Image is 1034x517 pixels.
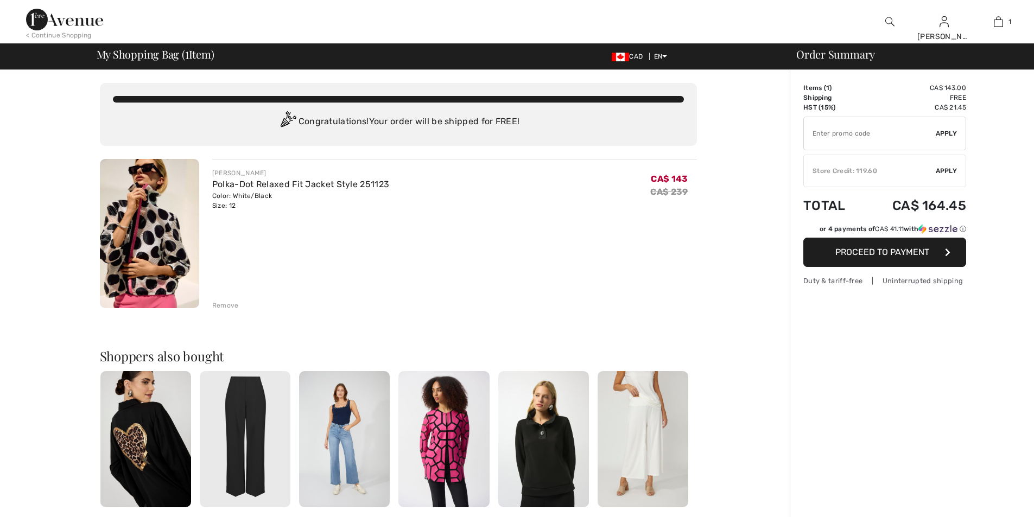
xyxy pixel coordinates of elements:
[803,83,862,93] td: Items ( )
[803,224,966,238] div: or 4 payments ofCA$ 41.11withSezzle Click to learn more about Sezzle
[113,111,684,133] div: Congratulations! Your order will be shipped for FREE!
[26,30,92,40] div: < Continue Shopping
[1008,17,1011,27] span: 1
[598,371,688,507] img: Cropped High-Waisted Palazzos Style 1582
[862,187,966,224] td: CA$ 164.45
[26,9,103,30] img: 1ère Avenue
[826,84,829,92] span: 1
[936,166,957,176] span: Apply
[803,187,862,224] td: Total
[835,247,929,257] span: Proceed to Payment
[212,191,389,210] div: Color: White/Black Size: 12
[862,103,966,112] td: CA$ 21.45
[783,49,1027,60] div: Order Summary
[650,187,688,197] s: CA$ 239
[100,371,191,507] img: Leopard Jewel Button Blouse Style 253829
[97,49,214,60] span: My Shopping Bag ( Item)
[654,53,668,60] span: EN
[803,93,862,103] td: Shipping
[212,179,389,189] a: Polka-Dot Relaxed Fit Jacket Style 251123
[875,225,904,233] span: CA$ 41.11
[100,349,697,362] h2: Shoppers also bought
[994,15,1003,28] img: My Bag
[803,276,966,286] div: Duty & tariff-free | Uninterrupted shipping
[651,174,688,184] span: CA$ 143
[100,159,199,308] img: Polka-Dot Relaxed Fit Jacket Style 251123
[936,129,957,138] span: Apply
[398,371,489,507] img: Geometric Pattern Hip-Length Coat Style 241905
[498,371,589,507] img: Buttoned Casual Long-Sleeve Shirt Style 253190
[200,371,290,507] img: Pull-On Wide-Leg Pant Style 251161
[185,46,189,60] span: 1
[803,103,862,112] td: HST (15%)
[918,224,957,234] img: Sezzle
[862,93,966,103] td: Free
[212,301,239,310] div: Remove
[612,53,629,61] img: Canadian Dollar
[212,168,389,178] div: [PERSON_NAME]
[820,224,966,234] div: or 4 payments of with
[804,166,936,176] div: Store Credit: 119.60
[940,15,949,28] img: My Info
[940,16,949,27] a: Sign In
[277,111,299,133] img: Congratulation2.svg
[862,83,966,93] td: CA$ 143.00
[917,31,970,42] div: [PERSON_NAME]
[972,15,1025,28] a: 1
[803,238,966,267] button: Proceed to Payment
[885,15,895,28] img: search the website
[804,117,936,150] input: Promo code
[299,371,390,507] img: High-Waisted Jewel Embellished Jeans Style 251501
[612,53,647,60] span: CAD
